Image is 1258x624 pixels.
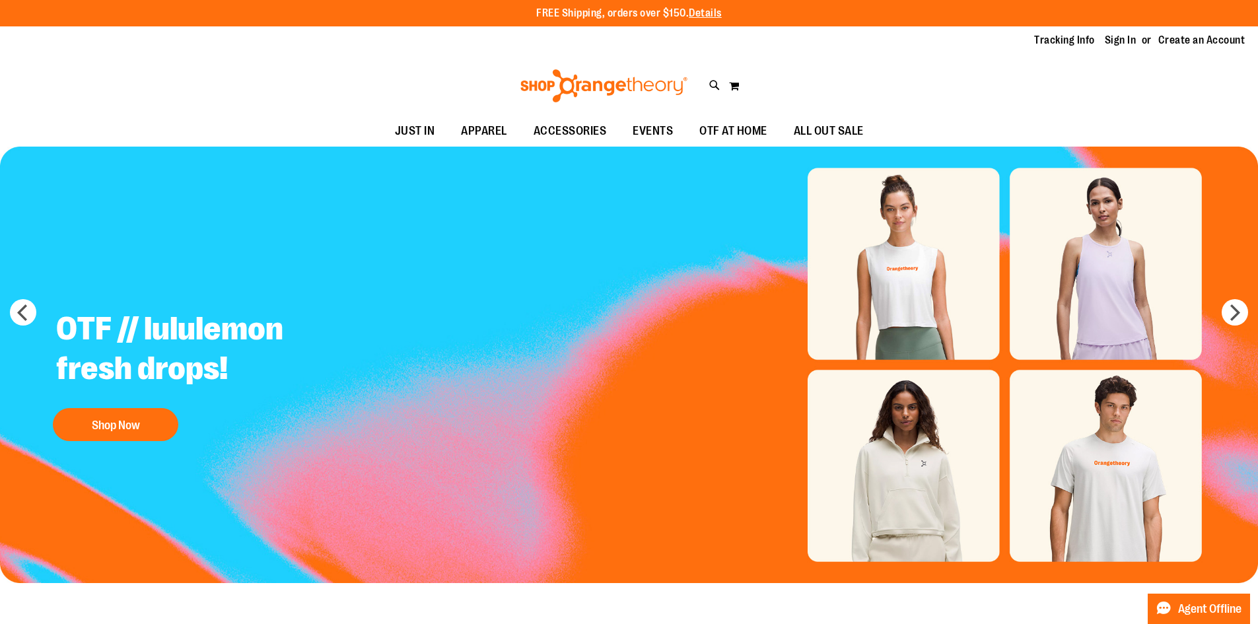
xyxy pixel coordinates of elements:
span: ALL OUT SALE [794,116,864,146]
img: Shop Orangetheory [518,69,689,102]
span: OTF AT HOME [699,116,767,146]
button: Shop Now [53,408,178,441]
span: JUST IN [395,116,435,146]
span: APPAREL [461,116,507,146]
a: Details [689,7,722,19]
span: Agent Offline [1178,603,1241,615]
h2: OTF // lululemon fresh drops! [46,299,374,401]
a: OTF // lululemon fresh drops! Shop Now [46,299,374,448]
button: prev [10,299,36,326]
a: Tracking Info [1034,33,1095,48]
span: ACCESSORIES [534,116,607,146]
a: Sign In [1105,33,1136,48]
p: FREE Shipping, orders over $150. [536,6,722,21]
button: next [1222,299,1248,326]
span: EVENTS [633,116,673,146]
button: Agent Offline [1148,594,1250,624]
a: Create an Account [1158,33,1245,48]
